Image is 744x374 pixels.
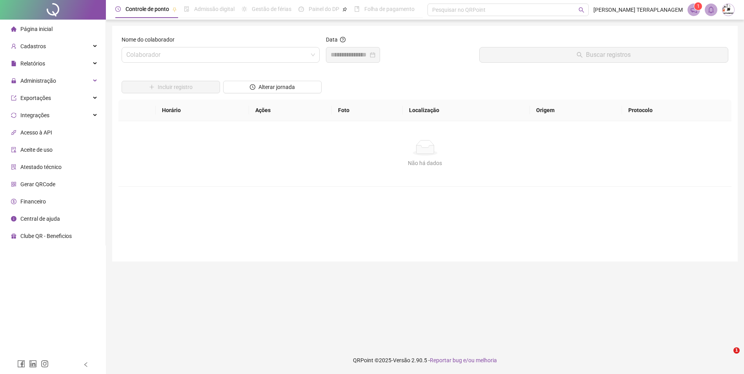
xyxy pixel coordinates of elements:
[309,6,339,12] span: Painel do DP
[722,4,734,16] img: 52531
[20,129,52,136] span: Acesso à API
[578,7,584,13] span: search
[479,47,728,63] button: Buscar registros
[593,5,683,14] span: [PERSON_NAME] TERRAPLANAGEM
[11,164,16,170] span: solution
[354,6,360,12] span: book
[717,347,736,366] iframe: Intercom live chat
[332,100,403,121] th: Foto
[250,84,255,90] span: clock-circle
[122,35,180,44] label: Nome do colaborador
[128,159,722,167] div: Não há dados
[20,181,55,187] span: Gerar QRCode
[20,95,51,101] span: Exportações
[733,347,740,354] span: 1
[194,6,235,12] span: Admissão digital
[11,216,16,221] span: info-circle
[694,2,702,10] sup: 1
[697,4,700,9] span: 1
[252,6,291,12] span: Gestão de férias
[364,6,415,12] span: Folha de pagamento
[708,6,715,13] span: bell
[20,233,72,239] span: Clube QR - Beneficios
[172,7,177,12] span: pushpin
[403,100,530,121] th: Localização
[11,61,16,66] span: file
[11,130,16,135] span: api
[20,43,46,49] span: Cadastros
[184,6,189,12] span: file-done
[106,347,744,374] footer: QRPoint © 2025 - 2.90.5 -
[11,182,16,187] span: qrcode
[11,147,16,153] span: audit
[20,26,53,32] span: Página inicial
[20,147,53,153] span: Aceite de uso
[11,113,16,118] span: sync
[11,44,16,49] span: user-add
[11,95,16,101] span: export
[20,60,45,67] span: Relatórios
[258,83,295,91] span: Alterar jornada
[17,360,25,368] span: facebook
[340,37,346,42] span: question-circle
[83,362,89,367] span: left
[29,360,37,368] span: linkedin
[20,78,56,84] span: Administração
[342,7,347,12] span: pushpin
[223,85,322,91] a: Alterar jornada
[11,26,16,32] span: home
[11,78,16,84] span: lock
[622,100,731,121] th: Protocolo
[41,360,49,368] span: instagram
[690,6,697,13] span: notification
[298,6,304,12] span: dashboard
[126,6,169,12] span: Controle de ponto
[156,100,249,121] th: Horário
[11,233,16,239] span: gift
[393,357,410,363] span: Versão
[223,81,322,93] button: Alterar jornada
[530,100,622,121] th: Origem
[20,216,60,222] span: Central de ajuda
[20,164,62,170] span: Atestado técnico
[115,6,121,12] span: clock-circle
[242,6,247,12] span: sun
[11,199,16,204] span: dollar
[20,198,46,205] span: Financeiro
[249,100,332,121] th: Ações
[430,357,497,363] span: Reportar bug e/ou melhoria
[20,112,49,118] span: Integrações
[326,36,338,43] span: Data
[122,81,220,93] button: Incluir registro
